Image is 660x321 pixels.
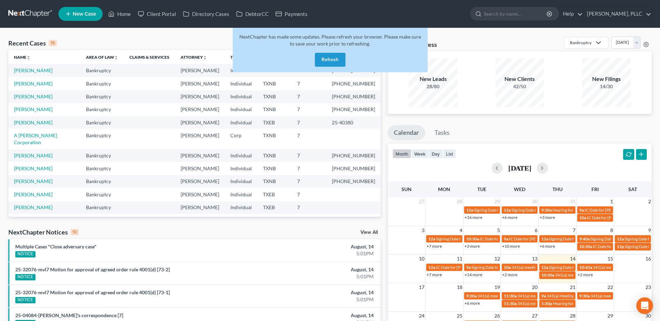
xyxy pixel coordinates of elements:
a: Area of Lawunfold_more [86,55,118,60]
td: Corp [225,129,257,149]
span: 9:30a [579,293,590,298]
a: [PERSON_NAME] [14,120,53,125]
td: 7 [292,188,326,201]
i: unfold_more [26,56,31,60]
span: 11:30a [504,301,517,306]
span: Signing Date for [PERSON_NAME] [590,236,653,241]
a: +10 more [502,244,520,249]
a: Home [105,8,134,20]
td: [PERSON_NAME] [175,64,225,77]
div: New Clients [495,75,544,83]
span: 12a [617,236,624,241]
div: August, 14 [259,312,374,319]
a: Attorneyunfold_more [181,55,207,60]
span: Mon [438,186,450,192]
span: 20 [531,283,538,291]
div: NextChapter Notices [8,228,79,236]
a: +7 more [427,244,442,249]
span: 1 [610,197,614,206]
td: [PHONE_NUMBER] [326,149,381,162]
div: 28/80 [409,83,458,90]
td: Bankruptcy [80,214,124,234]
span: 11 [456,255,463,263]
td: 7 [292,90,326,103]
span: 11:30a [504,293,517,298]
button: list [443,149,456,158]
a: +2 more [502,272,517,277]
span: 13 [531,255,538,263]
span: 10a [504,265,511,270]
span: 30 [645,312,652,320]
td: Bankruptcy [80,90,124,103]
td: Bankruptcy [80,149,124,162]
span: 28 [456,197,463,206]
a: +3 more [540,215,555,220]
a: +7 more [427,272,442,277]
td: TXNB [257,90,292,103]
span: 25 [456,312,463,320]
td: [PERSON_NAME] [175,103,225,116]
a: Nameunfold_more [14,55,31,60]
td: 7 [292,103,326,116]
span: 17 [418,283,425,291]
span: Signing Date for [PERSON_NAME], Tereyana [436,236,517,241]
td: 7 [292,175,326,188]
button: Refresh [315,53,345,67]
span: Thu [552,186,563,192]
span: 12a [466,207,473,213]
span: 27 [531,312,538,320]
a: [PERSON_NAME] [14,178,53,184]
td: TXNB [257,77,292,90]
th: Claims & Services [124,50,175,64]
div: Recent Cases [8,39,57,47]
a: 25-04084-[PERSON_NAME]'s correspondence [7] [15,312,123,318]
td: 7 [292,116,326,129]
span: 10:30a [541,272,554,278]
td: [PERSON_NAME] [175,90,225,103]
td: Individual [225,64,257,77]
td: Individual [225,175,257,188]
td: [PERSON_NAME] [175,129,225,149]
td: Individual [225,214,257,234]
input: Search by name... [484,7,548,20]
td: Individual [225,116,257,129]
td: 7 [292,201,326,214]
span: 5 [496,226,501,234]
span: 2 [647,197,652,206]
td: [PHONE_NUMBER] [326,175,381,188]
span: 24 [418,312,425,320]
i: unfold_more [203,56,207,60]
a: +2 more [578,272,593,277]
button: month [392,149,411,158]
span: 10:30a [466,236,479,241]
span: Signing Date for [PERSON_NAME] [511,207,574,213]
span: IC Date for [PERSON_NAME] [509,236,562,241]
td: [PERSON_NAME] [175,201,225,214]
td: Bankruptcy [80,175,124,188]
td: Individual [225,77,257,90]
td: 7 [292,129,326,149]
span: Signing Date for [PERSON_NAME] [549,265,611,270]
span: 22 [607,283,614,291]
span: 341(a) meeting for [PERSON_NAME] [555,272,622,278]
td: [PERSON_NAME] [175,162,225,175]
a: 25-32076-mvl7 Motion for approval of agreed order rule 4001(d) [73-2] [15,266,170,272]
div: Bankruptcy [570,40,591,46]
span: 9a [504,236,508,241]
span: IC Date for [PERSON_NAME] [585,207,638,213]
span: 12 [494,255,501,263]
span: 341(a) meeting for [PERSON_NAME] [511,265,579,270]
span: 19 [494,283,501,291]
td: Individual [225,162,257,175]
td: 7 [292,149,326,162]
td: Bankruptcy [80,103,124,116]
td: Individual [225,103,257,116]
button: week [411,149,429,158]
div: NOTICE [15,251,35,257]
span: Tue [477,186,486,192]
span: 9:30a [466,293,477,298]
a: [PERSON_NAME], PLLC [583,8,651,20]
td: TXEB [257,201,292,214]
div: NOTICE [15,274,35,280]
span: Signing Date for [PERSON_NAME], [GEOGRAPHIC_DATA] [471,265,578,270]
